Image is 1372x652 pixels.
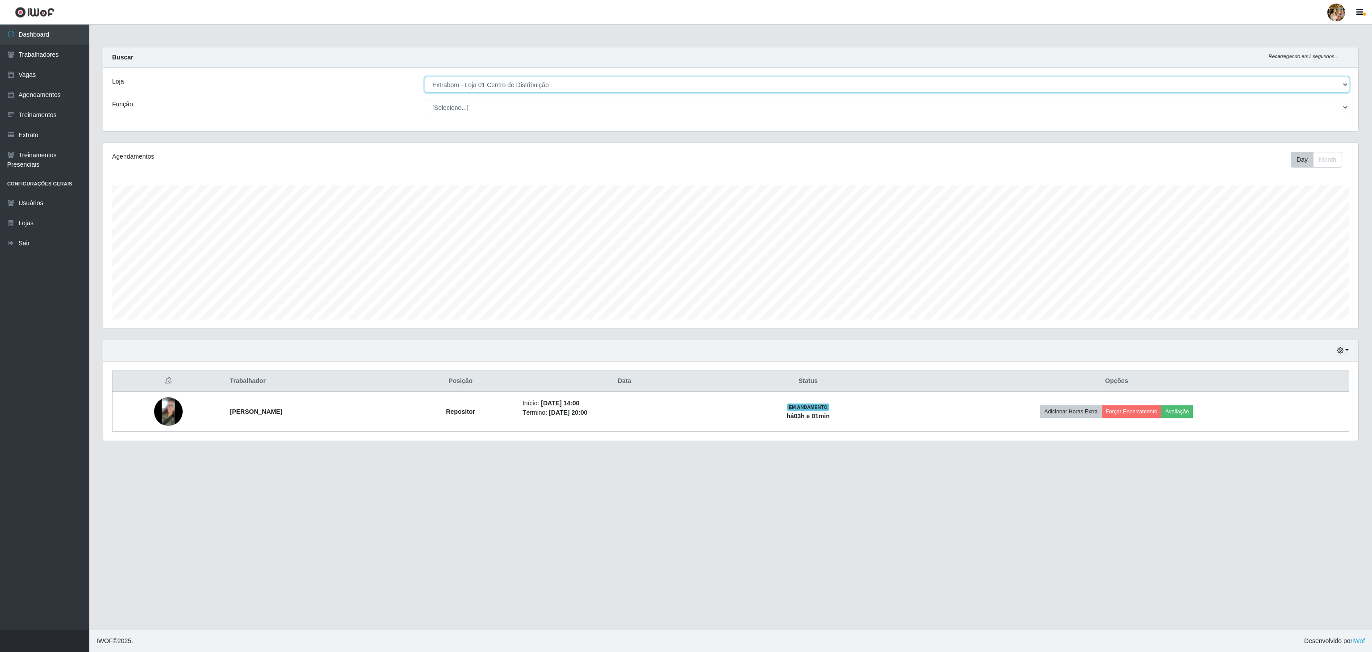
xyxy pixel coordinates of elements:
[1291,152,1349,168] div: Toolbar with button groups
[1304,636,1365,646] span: Desenvolvido por
[523,408,726,417] li: Término:
[154,397,183,426] img: 1748484954184.jpeg
[404,371,517,392] th: Posição
[786,412,830,420] strong: há 03 h e 01 min
[230,408,282,415] strong: [PERSON_NAME]
[1040,405,1101,418] button: Adicionar Horas Extra
[1313,152,1342,168] button: Month
[1102,405,1162,418] button: Forçar Encerramento
[787,404,829,411] span: EM ANDAMENTO
[1291,152,1342,168] div: First group
[541,400,579,407] time: [DATE] 14:00
[112,100,133,109] label: Função
[15,7,54,18] img: CoreUI Logo
[885,371,1349,392] th: Opções
[96,636,133,646] span: © 2025 .
[1352,637,1365,644] a: iWof
[1291,152,1313,168] button: Day
[112,54,133,61] strong: Buscar
[112,152,620,161] div: Agendamentos
[517,371,732,392] th: Data
[1161,405,1193,418] button: Avaliação
[96,637,113,644] span: IWOF
[523,399,726,408] li: Início:
[1268,54,1339,59] i: Recarregando em 1 segundos...
[732,371,884,392] th: Status
[112,77,124,86] label: Loja
[446,408,475,415] strong: Repositor
[549,409,587,416] time: [DATE] 20:00
[225,371,404,392] th: Trabalhador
